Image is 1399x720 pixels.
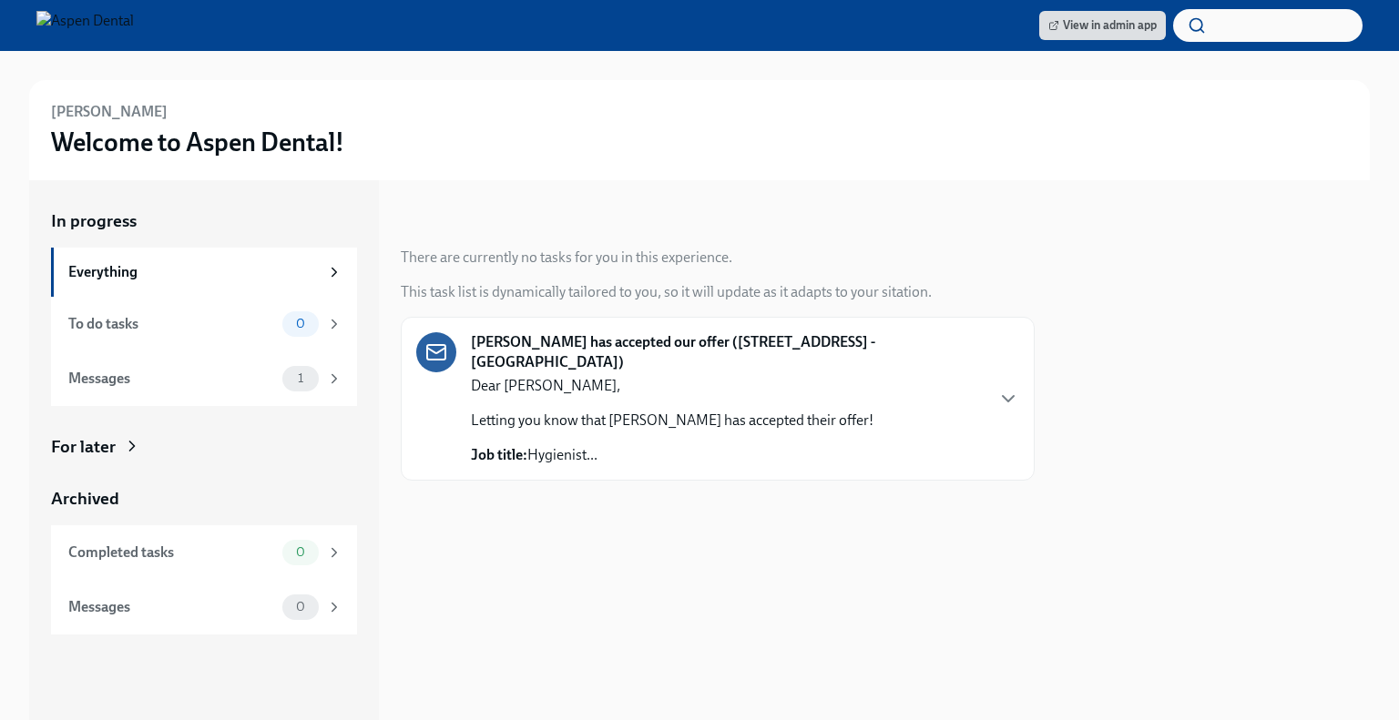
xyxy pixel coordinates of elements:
a: Everything [51,248,357,297]
a: For later [51,435,357,459]
strong: [PERSON_NAME] has accepted our offer ([STREET_ADDRESS] - [GEOGRAPHIC_DATA]) [471,332,983,372]
p: Hygienist... [471,445,873,465]
div: To do tasks [68,314,275,334]
span: 0 [285,545,316,559]
a: To do tasks0 [51,297,357,351]
h3: Welcome to Aspen Dental! [51,126,344,158]
span: 0 [285,317,316,330]
strong: Job title: [471,446,527,463]
span: 0 [285,600,316,614]
div: Messages [68,597,275,617]
div: Completed tasks [68,543,275,563]
p: Letting you know that [PERSON_NAME] has accepted their offer! [471,411,873,431]
p: Dear [PERSON_NAME], [471,376,873,396]
span: View in admin app [1048,16,1157,35]
div: There are currently no tasks for you in this experience. [401,248,732,268]
img: Aspen Dental [36,11,134,40]
div: In progress [401,209,486,233]
div: For later [51,435,116,459]
h6: [PERSON_NAME] [51,102,168,122]
div: Messages [68,369,275,389]
span: 1 [287,371,314,385]
a: Messages1 [51,351,357,406]
a: Messages0 [51,580,357,634]
a: View in admin app [1039,11,1166,40]
div: This task list is dynamically tailored to you, so it will update as it adapts to your sitation. [401,282,932,302]
div: Everything [68,262,319,282]
a: Archived [51,487,357,511]
a: Completed tasks0 [51,525,357,580]
a: In progress [51,209,357,233]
